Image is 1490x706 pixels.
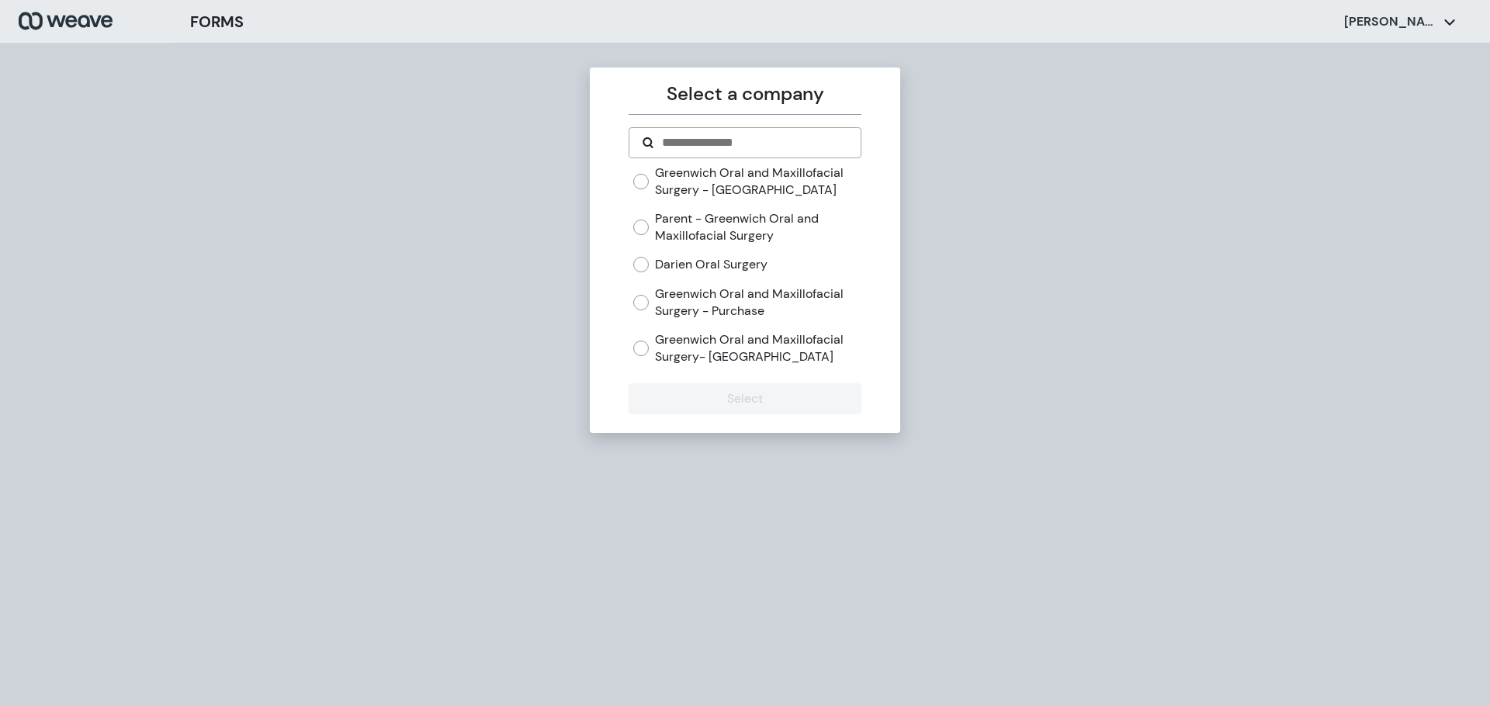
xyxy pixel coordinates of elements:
[629,383,861,414] button: Select
[190,10,244,33] h3: FORMS
[655,256,768,273] label: Darien Oral Surgery
[629,80,861,108] p: Select a company
[655,286,861,319] label: Greenwich Oral and Maxillofacial Surgery - Purchase
[655,164,861,198] label: Greenwich Oral and Maxillofacial Surgery - [GEOGRAPHIC_DATA]
[660,133,847,152] input: Search
[655,331,861,365] label: Greenwich Oral and Maxillofacial Surgery- [GEOGRAPHIC_DATA]
[1344,13,1437,30] p: [PERSON_NAME] [PERSON_NAME]
[655,210,861,244] label: Parent - Greenwich Oral and Maxillofacial Surgery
